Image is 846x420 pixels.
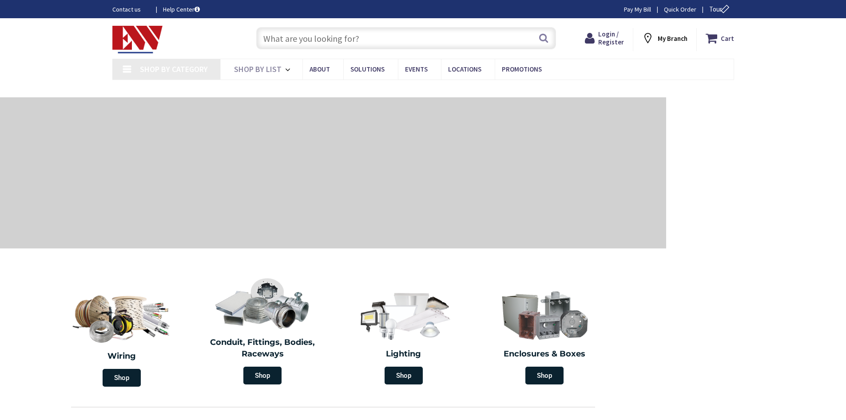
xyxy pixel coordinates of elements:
[112,5,149,14] a: Contact us
[56,351,188,362] h2: Wiring
[658,34,687,43] strong: My Branch
[642,30,687,46] div: My Branch
[163,5,200,14] a: Help Center
[598,30,624,46] span: Login / Register
[502,65,542,73] span: Promotions
[585,30,624,46] a: Login / Register
[335,284,472,389] a: Lighting Shop
[664,5,696,14] a: Quick Order
[51,284,192,391] a: Wiring Shop
[448,65,481,73] span: Locations
[195,273,331,389] a: Conduit, Fittings, Bodies, Raceways Shop
[112,26,163,53] img: Electrical Wholesalers, Inc.
[103,369,141,387] span: Shop
[721,30,734,46] strong: Cart
[385,367,423,384] span: Shop
[340,348,468,360] h2: Lighting
[477,284,613,389] a: Enclosures & Boxes Shop
[405,65,428,73] span: Events
[706,30,734,46] a: Cart
[350,65,385,73] span: Solutions
[525,367,564,384] span: Shop
[140,64,208,74] span: Shop By Category
[243,367,282,384] span: Shop
[256,27,556,49] input: What are you looking for?
[234,64,282,74] span: Shop By List
[481,348,609,360] h2: Enclosures & Boxes
[310,65,330,73] span: About
[624,5,651,14] a: Pay My Bill
[199,337,327,360] h2: Conduit, Fittings, Bodies, Raceways
[709,5,732,13] span: Tour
